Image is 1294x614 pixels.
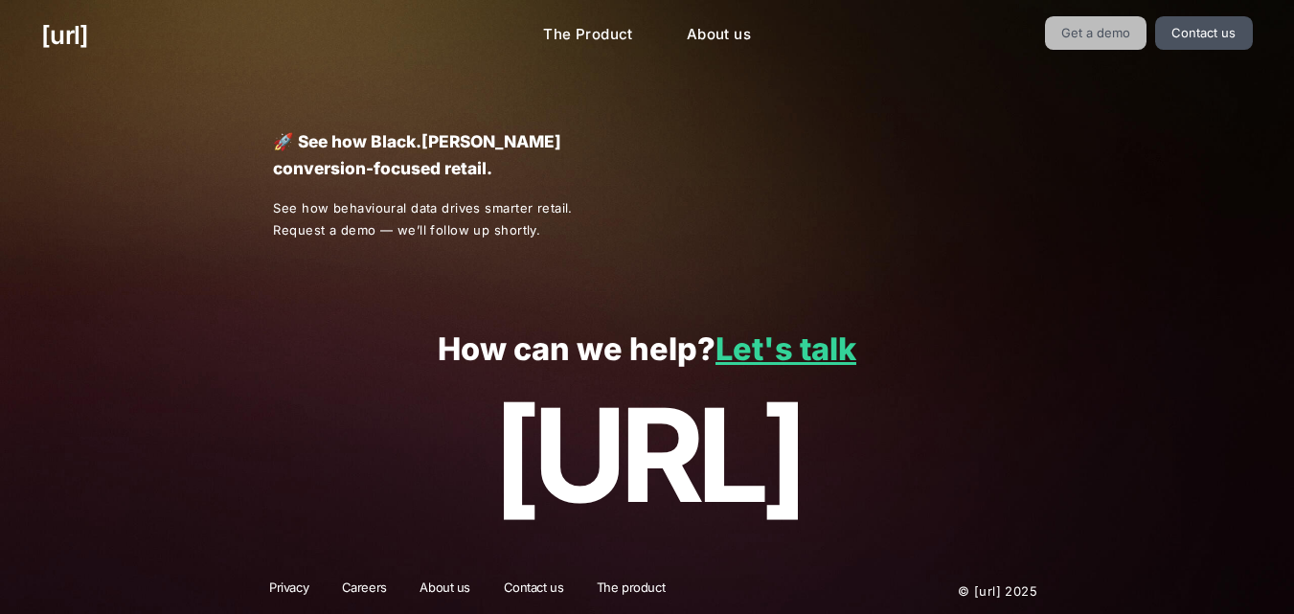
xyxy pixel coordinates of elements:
[407,579,483,603] a: About us
[1155,16,1253,50] a: Contact us
[528,16,648,54] a: The Product
[257,579,321,603] a: Privacy
[671,16,766,54] a: About us
[715,330,856,368] a: Let's talk
[273,197,614,241] p: See how behavioural data drives smarter retail. Request a demo — we’ll follow up shortly.
[1045,16,1147,50] a: Get a demo
[842,579,1037,603] p: © [URL] 2025
[584,579,677,603] a: The product
[41,16,88,54] a: [URL]
[491,579,577,603] a: Contact us
[273,128,613,182] p: 🚀 See how Black.[PERSON_NAME] conversion-focused retail.
[41,383,1252,529] p: [URL]
[329,579,399,603] a: Careers
[41,332,1252,368] p: How can we help?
